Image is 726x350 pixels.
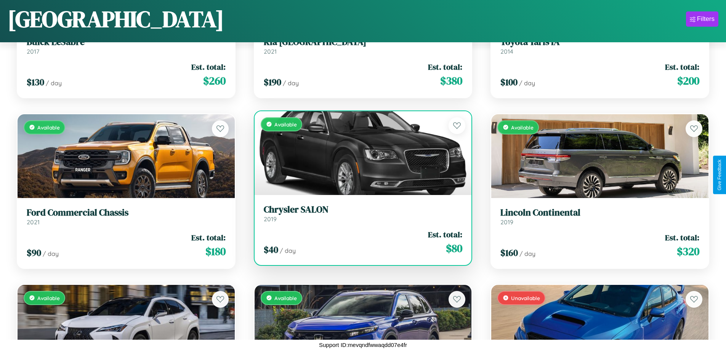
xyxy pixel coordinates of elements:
[511,295,540,301] span: Unavailable
[8,3,224,35] h1: [GEOGRAPHIC_DATA]
[264,215,277,223] span: 2019
[203,73,226,88] span: $ 260
[665,61,699,72] span: Est. total:
[205,244,226,259] span: $ 180
[511,124,534,131] span: Available
[27,218,40,226] span: 2021
[264,204,463,223] a: Chrysler SALON2019
[440,73,462,88] span: $ 380
[27,37,226,48] h3: Buick LeSabre
[264,37,463,55] a: Kia [GEOGRAPHIC_DATA]2021
[27,76,44,88] span: $ 130
[319,340,407,350] p: Support ID: mevqndfwwaqdd07e4fr
[264,48,277,55] span: 2021
[264,76,281,88] span: $ 190
[500,218,513,226] span: 2019
[500,37,699,55] a: Toyota Yaris iA2014
[274,295,297,301] span: Available
[43,250,59,257] span: / day
[519,250,535,257] span: / day
[717,160,722,190] div: Give Feedback
[37,124,60,131] span: Available
[500,246,518,259] span: $ 160
[686,11,718,27] button: Filters
[27,207,226,218] h3: Ford Commercial Chassis
[264,204,463,215] h3: Chrysler SALON
[280,247,296,254] span: / day
[665,232,699,243] span: Est. total:
[274,121,297,128] span: Available
[500,37,699,48] h3: Toyota Yaris iA
[46,79,62,87] span: / day
[191,232,226,243] span: Est. total:
[500,76,518,88] span: $ 100
[27,207,226,226] a: Ford Commercial Chassis2021
[27,37,226,55] a: Buick LeSabre2017
[37,295,60,301] span: Available
[27,246,41,259] span: $ 90
[264,37,463,48] h3: Kia [GEOGRAPHIC_DATA]
[446,241,462,256] span: $ 80
[27,48,39,55] span: 2017
[428,229,462,240] span: Est. total:
[191,61,226,72] span: Est. total:
[500,48,513,55] span: 2014
[283,79,299,87] span: / day
[697,15,715,23] div: Filters
[264,243,278,256] span: $ 40
[500,207,699,226] a: Lincoln Continental2019
[500,207,699,218] h3: Lincoln Continental
[428,61,462,72] span: Est. total:
[519,79,535,87] span: / day
[677,73,699,88] span: $ 200
[677,244,699,259] span: $ 320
